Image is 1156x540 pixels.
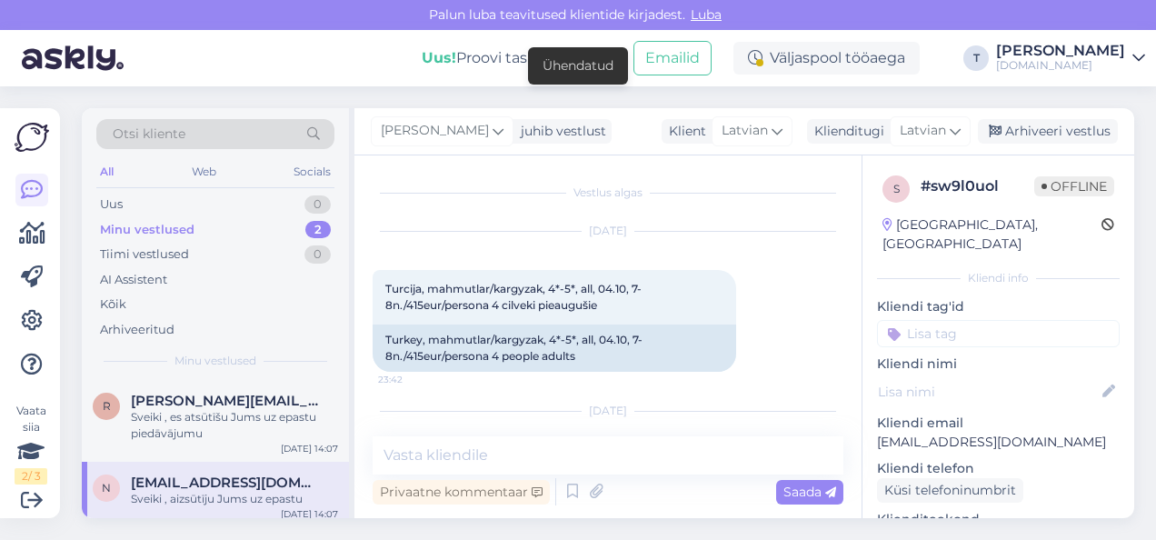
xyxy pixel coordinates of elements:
[174,353,256,369] span: Minu vestlused
[633,41,712,75] button: Emailid
[305,221,331,239] div: 2
[15,403,47,485] div: Vaata siia
[877,459,1120,478] p: Kliendi telefon
[877,355,1120,374] p: Kliendi nimi
[996,44,1125,58] div: [PERSON_NAME]
[100,271,167,289] div: AI Assistent
[15,468,47,485] div: 2 / 3
[131,409,338,442] div: Sveiki , es atsūtīšu Jums uz epastu piedāvājumu
[662,122,706,141] div: Klient
[1034,176,1114,196] span: Offline
[103,399,111,413] span: r
[882,215,1101,254] div: [GEOGRAPHIC_DATA], [GEOGRAPHIC_DATA]
[131,393,320,409] span: ruta.feldmane@inbox.lv
[100,295,126,314] div: Kõik
[422,47,626,69] div: Proovi tasuta juba täna:
[304,245,331,264] div: 0
[733,42,920,75] div: Väljaspool tööaega
[422,49,456,66] b: Uus!
[131,491,338,507] div: Sveiki , aizsūtīju Jums uz epastu
[893,182,900,195] span: s
[543,56,613,75] div: Ühendatud
[373,325,736,372] div: Turkey, mahmutlar/kargyzak, 4*-5*, all, 04.10, 7-8n./415eur/persona 4 people adults
[381,121,489,141] span: [PERSON_NAME]
[978,119,1118,144] div: Arhiveeri vestlus
[722,121,768,141] span: Latvian
[783,484,836,500] span: Saada
[100,245,189,264] div: Tiimi vestlused
[878,382,1099,402] input: Lisa nimi
[15,123,49,152] img: Askly Logo
[877,510,1120,529] p: Klienditeekond
[685,6,727,23] span: Luba
[900,121,946,141] span: Latvian
[877,270,1120,286] div: Kliendi info
[877,320,1120,347] input: Lisa tag
[281,507,338,521] div: [DATE] 14:07
[373,403,843,419] div: [DATE]
[373,223,843,239] div: [DATE]
[996,44,1145,73] a: [PERSON_NAME][DOMAIN_NAME]
[996,58,1125,73] div: [DOMAIN_NAME]
[373,185,843,201] div: Vestlus algas
[131,475,320,491] span: nadjaho@inbox.lv
[113,125,185,144] span: Otsi kliente
[100,195,123,214] div: Uus
[807,122,884,141] div: Klienditugi
[513,122,606,141] div: juhib vestlust
[385,282,642,312] span: Turcija, mahmutlar/kargyzak, 4*-5*, all, 04.10, 7-8n./415eur/persona 4 cilveki pieaugušie
[378,373,446,386] span: 23:42
[373,480,550,505] div: Privaatne kommentaar
[290,160,334,184] div: Socials
[877,478,1023,503] div: Küsi telefoninumbrit
[877,414,1120,433] p: Kliendi email
[102,481,111,495] span: n
[304,195,331,214] div: 0
[96,160,117,184] div: All
[100,221,194,239] div: Minu vestlused
[963,45,989,71] div: T
[877,297,1120,316] p: Kliendi tag'id
[877,433,1120,452] p: [EMAIL_ADDRESS][DOMAIN_NAME]
[188,160,220,184] div: Web
[100,321,174,339] div: Arhiveeritud
[281,442,338,455] div: [DATE] 14:07
[921,175,1034,197] div: # sw9l0uol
